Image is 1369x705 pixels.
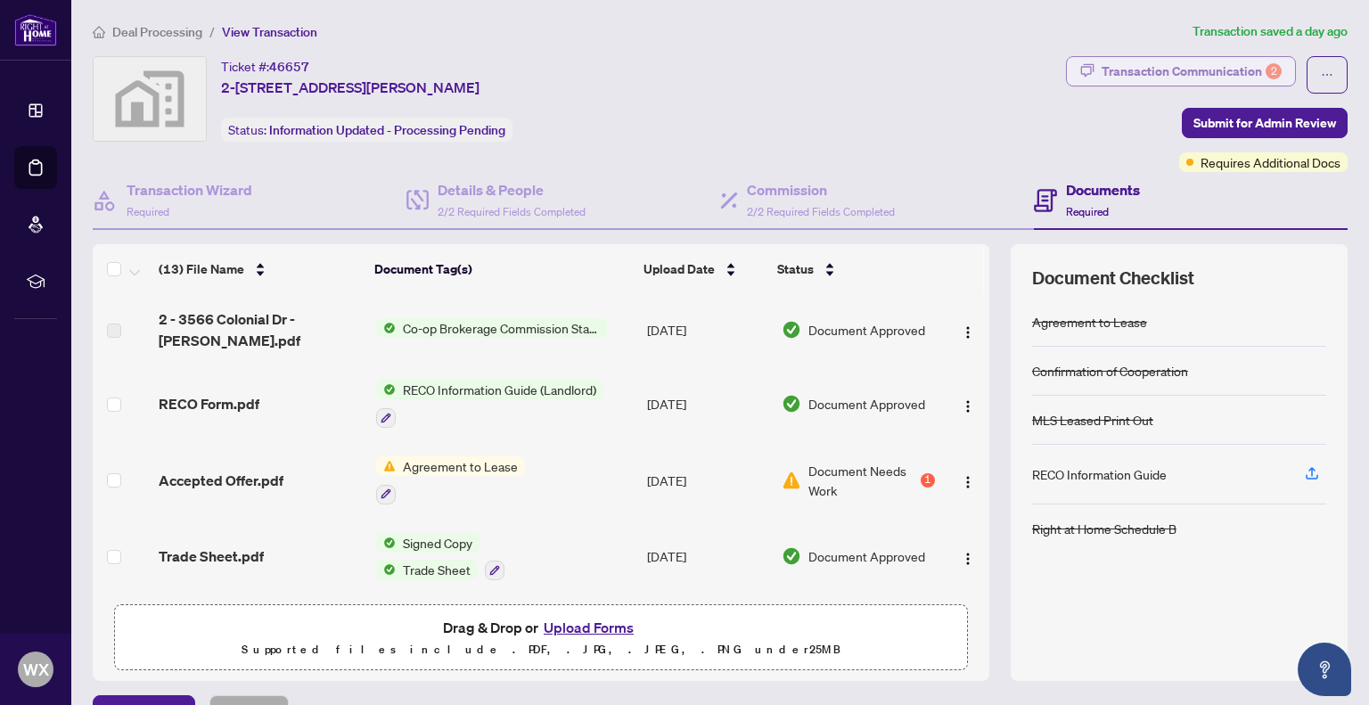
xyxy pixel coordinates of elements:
img: Status Icon [376,380,396,399]
img: Document Status [782,471,801,490]
th: Document Tag(s) [367,244,637,294]
button: Transaction Communication2 [1066,56,1296,86]
div: Transaction Communication [1102,57,1282,86]
img: Document Status [782,394,801,414]
img: svg%3e [94,57,206,141]
span: Co-op Brokerage Commission Statement [396,318,607,338]
span: RECO Information Guide (Landlord) [396,380,603,399]
img: Logo [961,475,975,489]
span: (13) File Name [159,259,244,279]
td: [DATE] [640,519,775,595]
button: Submit for Admin Review [1182,108,1348,138]
button: Open asap [1298,643,1351,696]
div: Right at Home Schedule B [1032,519,1176,538]
li: / [209,21,215,42]
button: Status IconRECO Information Guide (Landlord) [376,380,603,428]
td: [DATE] [640,294,775,365]
img: Status Icon [376,456,396,476]
span: Agreement to Lease [396,456,525,476]
button: Logo [954,316,982,344]
button: Status IconAgreement to Lease [376,456,525,504]
button: Logo [954,542,982,570]
span: WX [23,657,49,682]
article: Transaction saved a day ago [1193,21,1348,42]
span: Drag & Drop or [443,616,639,639]
span: 2/2 Required Fields Completed [438,205,586,218]
span: Required [1066,205,1109,218]
span: Document Checklist [1032,266,1194,291]
span: Accepted Offer.pdf [159,470,283,491]
span: Status [777,259,814,279]
span: View Transaction [222,24,317,40]
span: Trade Sheet.pdf [159,545,264,567]
span: Information Updated - Processing Pending [269,122,505,138]
span: Required [127,205,169,218]
h4: Commission [747,179,895,201]
button: Logo [954,466,982,495]
span: RECO Form.pdf [159,393,259,414]
span: Requires Additional Docs [1201,152,1340,172]
span: Document Approved [808,394,925,414]
p: Supported files include .PDF, .JPG, .JPEG, .PNG under 25 MB [126,639,956,660]
img: Status Icon [376,318,396,338]
th: Status [770,244,937,294]
h4: Transaction Wizard [127,179,252,201]
span: Document Approved [808,546,925,566]
span: Submit for Admin Review [1193,109,1336,137]
td: [DATE] [640,365,775,442]
img: Status Icon [376,533,396,553]
span: 46657 [269,59,309,75]
img: logo [14,13,57,46]
span: Document Approved [808,320,925,340]
img: Logo [961,325,975,340]
span: Trade Sheet [396,560,478,579]
div: RECO Information Guide [1032,464,1167,484]
div: 1 [921,473,935,488]
img: Status Icon [376,560,396,579]
span: Drag & Drop orUpload FormsSupported files include .PDF, .JPG, .JPEG, .PNG under25MB [115,605,967,671]
div: Status: [221,118,512,142]
td: [DATE] [640,594,775,671]
button: Status IconSigned CopyStatus IconTrade Sheet [376,533,504,581]
span: Upload Date [644,259,715,279]
button: Status IconCo-op Brokerage Commission Statement [376,318,607,338]
span: 2-[STREET_ADDRESS][PERSON_NAME] [221,77,480,98]
img: Logo [961,399,975,414]
span: Signed Copy [396,533,480,553]
div: 2 [1266,63,1282,79]
img: Document Status [782,320,801,340]
div: MLS Leased Print Out [1032,410,1153,430]
span: Document Needs Work [808,461,917,500]
button: Upload Forms [538,616,639,639]
img: Document Status [782,546,801,566]
button: Logo [954,389,982,418]
span: Deal Processing [112,24,202,40]
span: 2 - 3566 Colonial Dr - [PERSON_NAME].pdf [159,308,361,351]
h4: Details & People [438,179,586,201]
td: [DATE] [640,442,775,519]
span: 2/2 Required Fields Completed [747,205,895,218]
th: (13) File Name [152,244,367,294]
th: Upload Date [636,244,769,294]
img: Logo [961,552,975,566]
div: Agreement to Lease [1032,312,1147,332]
div: Ticket #: [221,56,309,77]
span: ellipsis [1321,69,1333,81]
div: Confirmation of Cooperation [1032,361,1188,381]
span: home [93,26,105,38]
h4: Documents [1066,179,1140,201]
